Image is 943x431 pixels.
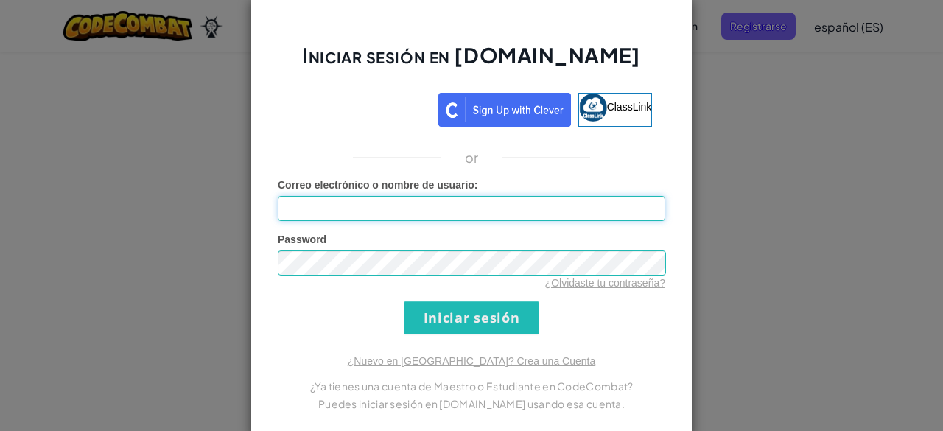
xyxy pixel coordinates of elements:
img: clever_sso_button@2x.png [438,93,571,127]
a: ¿Olvidaste tu contraseña? [545,277,665,289]
iframe: Botón de Acceder con Google [284,91,438,124]
p: Puedes iniciar sesión en [DOMAIN_NAME] usando esa cuenta. [278,395,665,413]
a: ¿Nuevo en [GEOGRAPHIC_DATA]? Crea una Cuenta [348,355,595,367]
p: or [465,149,479,167]
p: ¿Ya tienes una cuenta de Maestro o Estudiante en CodeCombat? [278,377,665,395]
h2: Iniciar sesión en [DOMAIN_NAME] [278,41,665,84]
span: Password [278,234,326,245]
span: ClassLink [607,100,652,112]
input: Iniciar sesión [404,301,539,334]
span: Correo electrónico o nombre de usuario [278,179,474,191]
img: classlink-logo-small.png [579,94,607,122]
label: : [278,178,478,192]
